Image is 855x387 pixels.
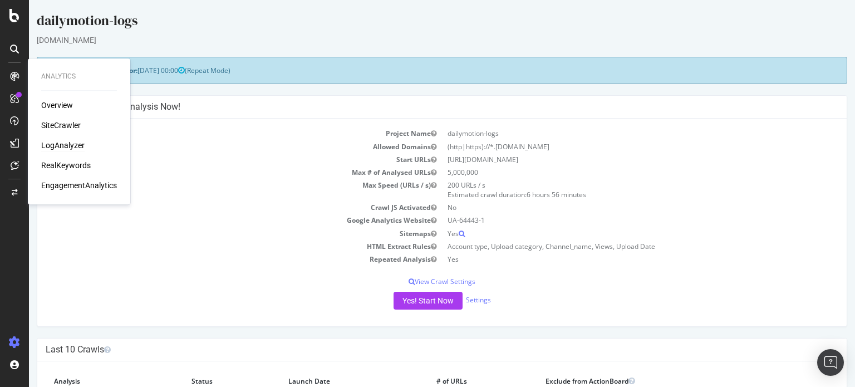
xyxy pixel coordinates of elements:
td: Crawl JS Activated [17,201,413,214]
a: RealKeywords [41,160,91,171]
div: Analytics [41,72,117,81]
td: Max Speed (URLs / s) [17,179,413,201]
td: HTML Extract Rules [17,240,413,253]
td: No [413,201,809,214]
a: EngagementAnalytics [41,180,117,191]
p: View Crawl Settings [17,277,809,286]
a: LogAnalyzer [41,140,85,151]
td: [URL][DOMAIN_NAME] [413,153,809,166]
td: Sitemaps [17,227,413,240]
a: SiteCrawler [41,120,81,131]
div: dailymotion-logs [8,11,818,35]
h4: Configure your New Analysis Now! [17,101,809,112]
td: UA-64443-1 [413,214,809,227]
td: Repeated Analysis [17,253,413,266]
div: [DOMAIN_NAME] [8,35,818,46]
td: Yes [413,253,809,266]
td: Yes [413,227,809,240]
strong: Next Launch Scheduled for: [17,66,109,75]
td: Project Name [17,127,413,140]
div: Open Intercom Messenger [817,349,844,376]
span: [DATE] 00:00 [109,66,156,75]
a: Settings [437,295,462,305]
td: 5,000,000 [413,166,809,179]
a: Overview [41,100,73,111]
h4: Last 10 Crawls [17,344,809,355]
td: Google Analytics Website [17,214,413,227]
td: Start URLs [17,153,413,166]
td: Max # of Analysed URLs [17,166,413,179]
button: Yes! Start Now [365,292,434,310]
td: (http|https)://*.[DOMAIN_NAME] [413,140,809,153]
td: Allowed Domains [17,140,413,153]
span: 6 hours 56 minutes [498,190,557,199]
td: Account type, Upload category, Channel_name, Views, Upload Date [413,240,809,253]
td: 200 URLs / s Estimated crawl duration: [413,179,809,201]
div: (Repeat Mode) [8,57,818,84]
td: dailymotion-logs [413,127,809,140]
